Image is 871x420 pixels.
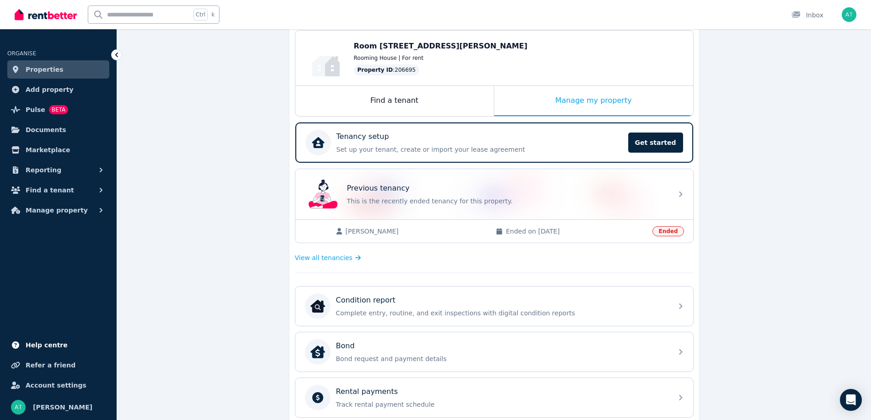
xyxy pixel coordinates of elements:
[26,165,61,175] span: Reporting
[7,336,109,354] a: Help centre
[336,400,667,409] p: Track rental payment schedule
[7,141,109,159] a: Marketplace
[26,64,64,75] span: Properties
[346,227,487,236] span: [PERSON_NAME]
[295,332,693,372] a: BondBondBond request and payment details
[7,181,109,199] button: Find a tenant
[842,7,856,22] img: Amanda Treloar
[7,356,109,374] a: Refer a friend
[347,183,410,194] p: Previous tenancy
[26,185,74,196] span: Find a tenant
[7,50,36,57] span: ORGANISE
[840,389,862,411] div: Open Intercom Messenger
[33,402,92,413] span: [PERSON_NAME]
[7,201,109,219] button: Manage property
[295,253,353,262] span: View all tenancies
[628,133,683,153] span: Get started
[7,60,109,79] a: Properties
[791,11,823,20] div: Inbox
[7,101,109,119] a: PulseBETA
[336,354,667,363] p: Bond request and payment details
[7,121,109,139] a: Documents
[49,105,68,114] span: BETA
[295,253,361,262] a: View all tenancies
[652,226,684,236] span: Ended
[211,11,214,18] span: k
[26,84,74,95] span: Add property
[358,66,393,74] span: Property ID
[26,205,88,216] span: Manage property
[26,360,75,371] span: Refer a friend
[336,386,398,397] p: Rental payments
[26,380,86,391] span: Account settings
[347,197,667,206] p: This is the recently ended tenancy for this property.
[310,345,325,359] img: Bond
[26,340,68,351] span: Help centre
[506,227,647,236] span: Ended on [DATE]
[337,145,623,154] p: Set up your tenant, create or import your lease agreement
[295,287,693,326] a: Condition reportCondition reportComplete entry, routine, and exit inspections with digital condit...
[310,299,325,314] img: Condition report
[336,295,395,306] p: Condition report
[494,86,693,116] div: Manage my property
[11,400,26,415] img: Amanda Treloar
[26,124,66,135] span: Documents
[336,340,355,351] p: Bond
[309,180,338,209] img: Previous tenancy
[336,308,667,318] p: Complete entry, routine, and exit inspections with digital condition reports
[337,131,389,142] p: Tenancy setup
[354,54,424,62] span: Rooming House | For rent
[354,42,528,50] span: Room [STREET_ADDRESS][PERSON_NAME]
[26,104,45,115] span: Pulse
[7,376,109,394] a: Account settings
[295,378,693,417] a: Rental paymentsTrack rental payment schedule
[295,122,693,163] a: Tenancy setupSet up your tenant, create or import your lease agreementGet started
[15,8,77,21] img: RentBetter
[295,86,494,116] div: Find a tenant
[7,161,109,179] button: Reporting
[193,9,208,21] span: Ctrl
[354,64,420,75] div: : 206695
[295,169,693,219] a: Previous tenancyPrevious tenancyThis is the recently ended tenancy for this property.
[26,144,70,155] span: Marketplace
[7,80,109,99] a: Add property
